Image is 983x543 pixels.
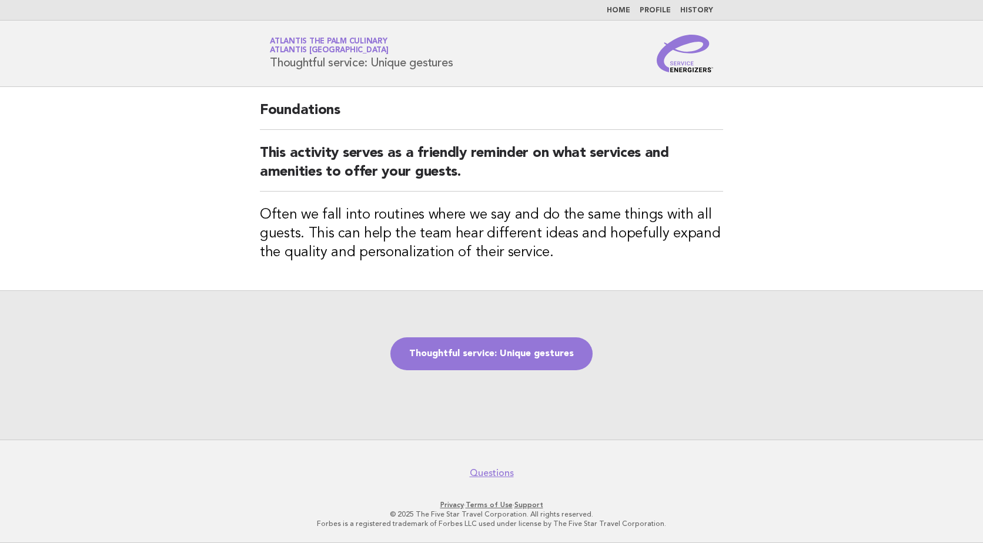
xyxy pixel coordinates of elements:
a: Thoughtful service: Unique gestures [390,337,593,370]
img: Service Energizers [657,35,713,72]
a: History [680,7,713,14]
a: Atlantis The Palm CulinaryAtlantis [GEOGRAPHIC_DATA] [270,38,389,54]
a: Home [607,7,630,14]
span: Atlantis [GEOGRAPHIC_DATA] [270,47,389,55]
p: · · [132,500,851,510]
a: Questions [470,467,514,479]
p: Forbes is a registered trademark of Forbes LLC used under license by The Five Star Travel Corpora... [132,519,851,528]
a: Privacy [440,501,464,509]
a: Support [514,501,543,509]
h2: This activity serves as a friendly reminder on what services and amenities to offer your guests. [260,144,723,192]
h3: Often we fall into routines where we say and do the same things with all guests. This can help th... [260,206,723,262]
h2: Foundations [260,101,723,130]
h1: Thoughtful service: Unique gestures [270,38,453,69]
p: © 2025 The Five Star Travel Corporation. All rights reserved. [132,510,851,519]
a: Terms of Use [466,501,513,509]
a: Profile [640,7,671,14]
